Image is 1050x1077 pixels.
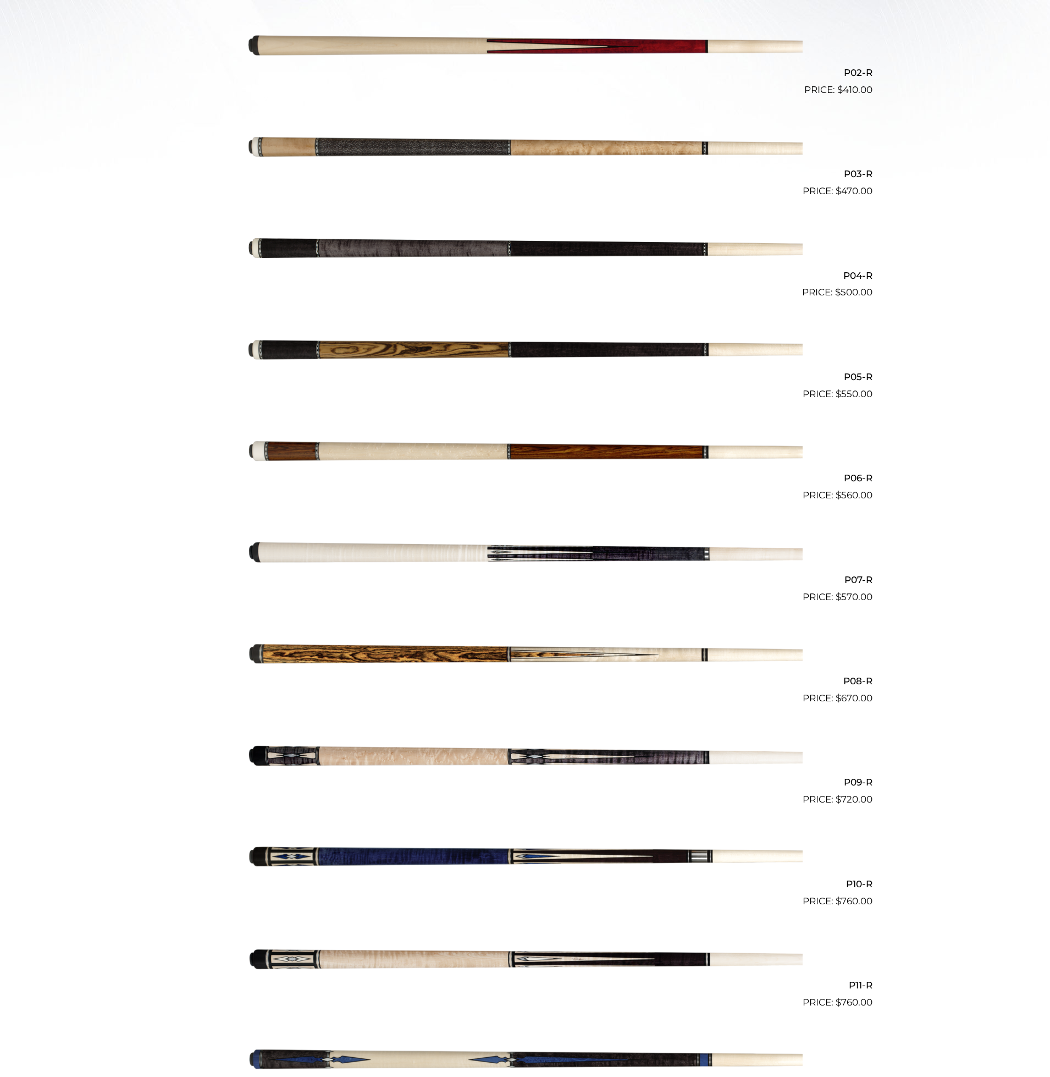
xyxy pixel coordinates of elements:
a: P04-R $500.00 [178,203,872,300]
img: P07-R [247,507,803,600]
bdi: 570.00 [836,591,872,602]
bdi: 550.00 [836,388,872,399]
span: $ [836,895,841,906]
h2: P10-R [178,873,872,894]
span: $ [837,84,843,95]
h2: P04-R [178,265,872,285]
span: $ [835,287,841,298]
span: $ [836,185,841,196]
bdi: 760.00 [836,997,872,1008]
img: P11-R [247,913,803,1005]
span: $ [836,490,841,501]
img: P06-R [247,406,803,498]
a: P11-R $760.00 [178,913,872,1010]
img: P05-R [247,304,803,397]
a: P10-R $760.00 [178,811,872,908]
h2: P07-R [178,569,872,590]
h2: P08-R [178,671,872,691]
a: P08-R $670.00 [178,609,872,706]
img: P03-R [247,102,803,194]
span: $ [836,693,841,704]
h2: P02-R [178,62,872,83]
span: $ [836,794,841,805]
img: P09-R [247,710,803,803]
h2: P09-R [178,772,872,793]
bdi: 500.00 [835,287,872,298]
img: P04-R [247,203,803,295]
img: P08-R [247,609,803,701]
h2: P06-R [178,468,872,488]
bdi: 410.00 [837,84,872,95]
span: $ [836,997,841,1008]
bdi: 720.00 [836,794,872,805]
h2: P03-R [178,164,872,184]
a: P06-R $560.00 [178,406,872,503]
a: P09-R $720.00 [178,710,872,807]
a: P03-R $470.00 [178,102,872,199]
span: $ [836,388,841,399]
bdi: 670.00 [836,693,872,704]
img: P10-R [247,811,803,904]
h2: P11-R [178,975,872,996]
a: P07-R $570.00 [178,507,872,604]
bdi: 470.00 [836,185,872,196]
a: P05-R $550.00 [178,304,872,401]
h2: P05-R [178,366,872,387]
bdi: 560.00 [836,490,872,501]
bdi: 760.00 [836,895,872,906]
span: $ [836,591,841,602]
